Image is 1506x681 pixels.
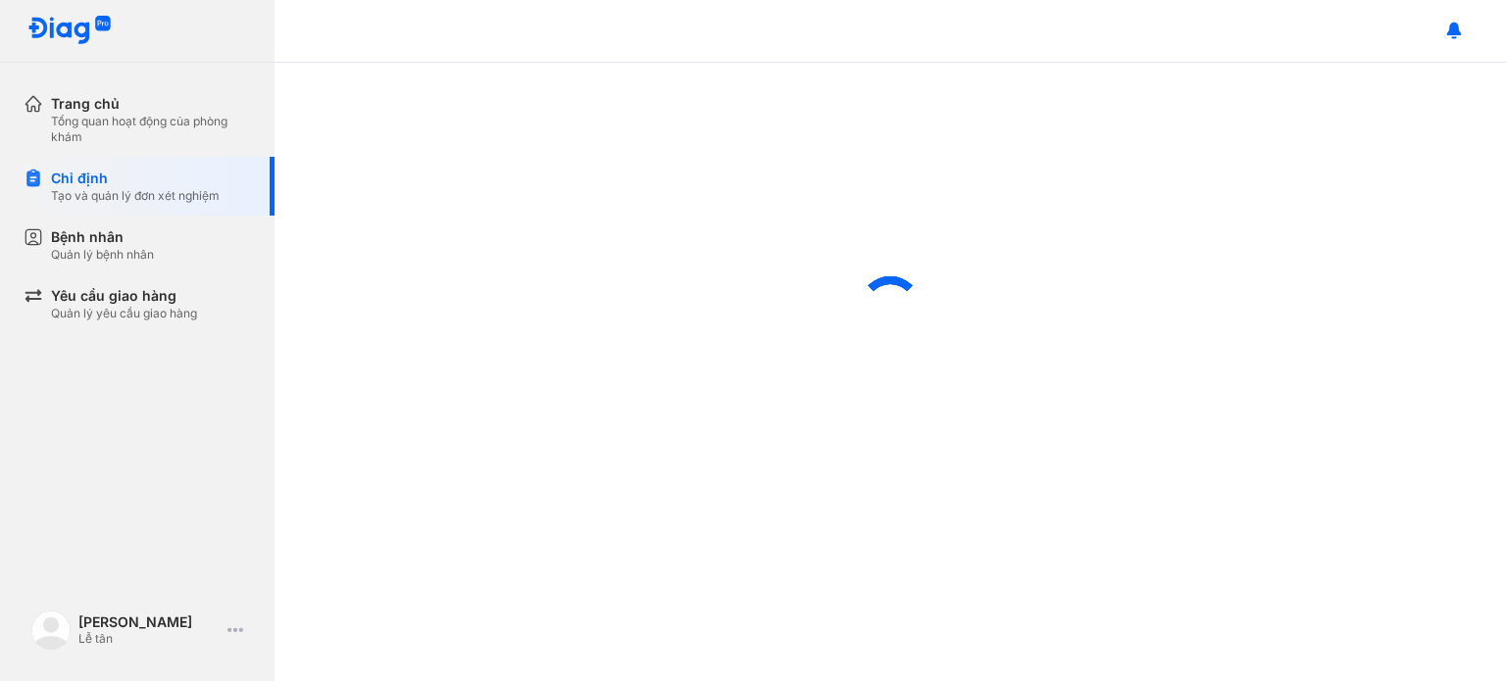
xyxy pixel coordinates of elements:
div: Quản lý yêu cầu giao hàng [51,306,197,321]
div: Bệnh nhân [51,227,154,247]
div: Tạo và quản lý đơn xét nghiệm [51,188,220,204]
div: [PERSON_NAME] [78,613,220,631]
div: Trang chủ [51,94,251,114]
img: logo [31,610,71,650]
div: Lễ tân [78,631,220,647]
div: Chỉ định [51,169,220,188]
div: Quản lý bệnh nhân [51,247,154,263]
div: Yêu cầu giao hàng [51,286,197,306]
img: logo [27,16,112,46]
div: Tổng quan hoạt động của phòng khám [51,114,251,145]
